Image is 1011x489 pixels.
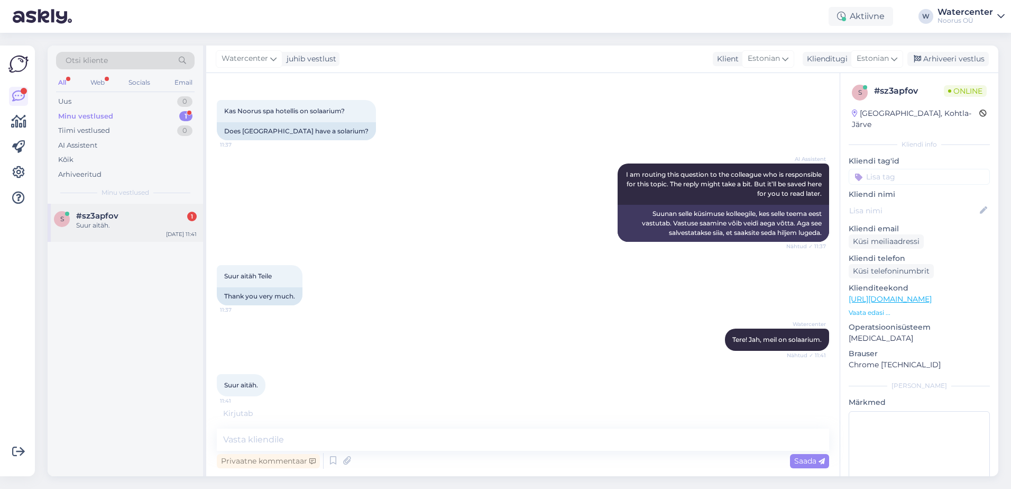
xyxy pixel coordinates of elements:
span: Suur aitäh Teile [224,272,272,280]
p: Brauser [849,348,990,359]
div: [GEOGRAPHIC_DATA], Kohtla-Järve [852,108,979,130]
span: Nähtud ✓ 11:37 [786,242,826,250]
p: Kliendi email [849,223,990,234]
div: Küsi telefoninumbrit [849,264,934,278]
div: 0 [177,125,192,136]
div: Kõik [58,155,73,165]
div: Klient [713,53,739,65]
span: #sz3apfov [76,211,118,221]
div: Kliendi info [849,140,990,149]
div: Suunan selle küsimuse kolleegile, kes selle teema eest vastutab. Vastuse saamine võib veidi aega ... [618,205,829,242]
div: AI Assistent [58,140,97,151]
div: 1 [179,111,192,122]
div: Thank you very much. [217,287,302,305]
div: Noorus OÜ [938,16,993,25]
div: Arhiveeritud [58,169,102,180]
div: juhib vestlust [282,53,336,65]
p: [MEDICAL_DATA] [849,333,990,344]
div: [DATE] 11:41 [166,230,197,238]
span: s [60,215,64,223]
span: Tere! Jah, meil on solaarium. [732,336,822,343]
p: Kliendi tag'id [849,156,990,167]
p: Operatsioonisüsteem [849,322,990,333]
div: All [56,76,68,89]
div: Socials [126,76,152,89]
p: Kliendi nimi [849,189,990,200]
div: Does [GEOGRAPHIC_DATA] have a solarium? [217,122,376,140]
a: [URL][DOMAIN_NAME] [849,294,932,304]
span: Estonian [857,53,889,65]
p: Märkmed [849,397,990,408]
span: Online [944,85,987,97]
div: Email [172,76,195,89]
div: Klienditugi [803,53,848,65]
div: Privaatne kommentaar [217,454,320,468]
div: Tiimi vestlused [58,125,110,136]
span: Kas Noorus spa hotellis on solaarium? [224,107,345,115]
div: Suur aitäh. [76,221,197,230]
div: # sz3apfov [874,85,944,97]
span: Nähtud ✓ 11:41 [786,351,826,359]
span: 11:41 [220,397,260,405]
div: Web [88,76,107,89]
span: Otsi kliente [66,55,108,66]
div: 0 [177,96,192,107]
div: Kirjutab [217,408,829,419]
span: Watercenter [222,53,268,65]
span: Estonian [748,53,780,65]
span: AI Assistent [786,155,826,163]
span: 11:37 [220,306,260,314]
div: Aktiivne [829,7,893,26]
span: 11:37 [220,141,260,149]
div: W [918,9,933,24]
p: Kliendi telefon [849,253,990,264]
div: Minu vestlused [58,111,113,122]
a: WatercenterNoorus OÜ [938,8,1005,25]
span: s [858,88,862,96]
img: Askly Logo [8,54,29,74]
span: I am routing this question to the colleague who is responsible for this topic. The reply might ta... [626,170,823,197]
div: 1 [187,212,197,221]
div: Watercenter [938,8,993,16]
p: Klienditeekond [849,283,990,294]
span: Suur aitäh. [224,381,258,389]
div: Uus [58,96,71,107]
div: Küsi meiliaadressi [849,234,924,249]
span: Minu vestlused [102,188,149,197]
span: Watercenter [786,320,826,328]
div: Arhiveeri vestlus [907,52,989,66]
p: Vaata edasi ... [849,308,990,318]
input: Lisa nimi [849,205,978,216]
div: [PERSON_NAME] [849,381,990,391]
input: Lisa tag [849,169,990,185]
span: Saada [794,456,825,466]
p: Chrome [TECHNICAL_ID] [849,359,990,370]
